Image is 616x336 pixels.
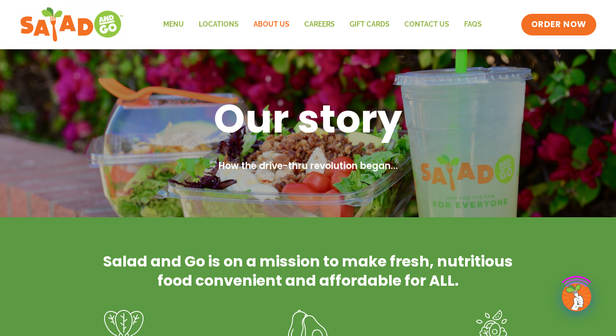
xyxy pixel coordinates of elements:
[342,13,397,36] a: GIFT CARDS
[191,13,246,36] a: Locations
[521,14,596,35] a: ORDER NOW
[297,13,342,36] a: Careers
[457,13,489,36] a: FAQs
[531,19,586,31] span: ORDER NOW
[156,13,489,36] nav: Menu
[20,5,124,44] img: new-SAG-logo-768×292
[246,13,297,36] a: About Us
[397,13,457,36] a: Contact Us
[156,13,191,36] a: Menu
[52,93,565,144] h1: Our story
[52,159,565,173] h2: How the drive-thru revolution began...
[101,252,515,290] h2: Salad and Go is on a mission to make fresh, nutritious food convenient and affordable for ALL.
